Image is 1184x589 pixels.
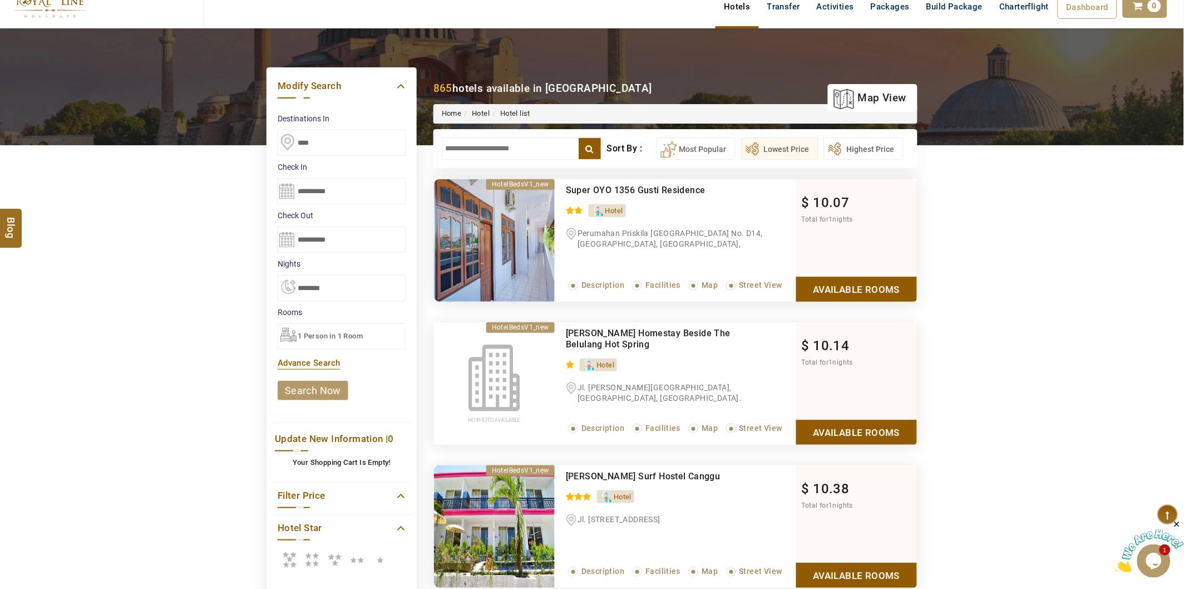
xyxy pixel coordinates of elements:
span: Map [702,424,718,433]
span: Hotel [614,493,632,501]
img: b5cf4285c297c558c0f8c61c025c7f70f4a716c9.jpeg [434,465,555,588]
span: $ [802,481,810,497]
span: Description [581,567,624,576]
a: Show Rooms [796,277,917,302]
div: HotelBedsV1_new [486,322,555,333]
span: Street View [739,281,782,289]
a: Modify Search [278,78,406,94]
img: 4265ff145077acba0cab77e16f57fb59f5d489a9.jpeg [434,179,555,302]
span: Facilities [645,567,680,576]
b: Your Shopping Cart Is Empty! [293,458,391,467]
a: Hotel [472,109,490,117]
span: Hotel [596,361,614,369]
label: Check Out [278,210,406,221]
label: Destinations In [278,113,406,124]
a: Show Rooms [796,563,917,588]
a: [PERSON_NAME] Homestay Beside The Belulang Hot Spring [566,328,731,350]
span: Jl. [STREET_ADDRESS] [578,515,660,524]
span: Blog [4,217,18,227]
span: Charterflight [999,2,1049,12]
a: search now [278,381,348,400]
span: 1 Person in 1 Room [298,332,363,340]
span: $ [802,338,810,354]
span: 10.07 [813,195,850,210]
span: Dashboard [1067,2,1109,12]
a: Show Rooms [796,420,917,445]
div: HotelBedsV1_new [486,465,555,476]
span: Description [581,281,624,289]
div: hotels available in [GEOGRAPHIC_DATA] [433,81,652,96]
span: 1 [829,502,833,509]
span: Facilities [645,424,680,433]
span: 1 [829,215,833,223]
a: [PERSON_NAME] Surf Hostel Canggu [566,471,721,482]
span: 10.38 [813,481,850,497]
span: Hotel [605,207,623,215]
label: Check In [278,161,406,173]
span: Description [581,424,624,433]
div: Mongan Homestay Beside The Belulang Hot Spring [566,328,750,350]
button: Most Popular [657,138,736,160]
img: noimage.jpg [434,322,555,445]
a: Filter Price [278,488,406,503]
div: Margarita Surf Hostel Canggu [566,471,750,482]
b: 865 [433,82,452,95]
span: Total for nights [802,359,853,366]
a: Advance Search [278,358,341,368]
li: Hotel list [490,109,530,119]
a: Update New Information |0 [275,431,408,446]
span: 10.14 [813,338,850,354]
button: Lowest Price [741,138,818,160]
label: nights [278,258,406,269]
div: Sort By : [607,138,657,160]
span: 1 [829,359,833,366]
span: Perumahan Priskila [GEOGRAPHIC_DATA] No. D14, [GEOGRAPHIC_DATA], [GEOGRAPHIC_DATA], [GEOGRAPHIC_D... [566,229,763,259]
span: Total for nights [802,215,853,223]
iframe: chat widget [1115,519,1184,572]
span: Map [702,567,718,576]
span: Street View [739,424,782,433]
span: Total for nights [802,502,853,509]
span: Street View [739,567,782,576]
span: 0 [388,433,394,444]
span: Map [702,281,718,289]
span: $ [802,195,810,210]
a: map view [833,86,906,110]
div: HotelBedsV1_new [486,179,555,190]
a: Home [442,109,462,117]
span: Facilities [645,281,680,289]
a: Hotel Star [278,521,406,536]
button: Highest Price [824,138,904,160]
span: Jl. [PERSON_NAME][GEOGRAPHIC_DATA], [GEOGRAPHIC_DATA], [GEOGRAPHIC_DATA]. [GEOGRAPHIC_DATA], [GEO... [566,383,742,424]
label: Rooms [278,307,406,318]
a: Super OYO 1356 Gusti Residence [566,185,706,195]
div: Super OYO 1356 Gusti Residence [566,185,750,196]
